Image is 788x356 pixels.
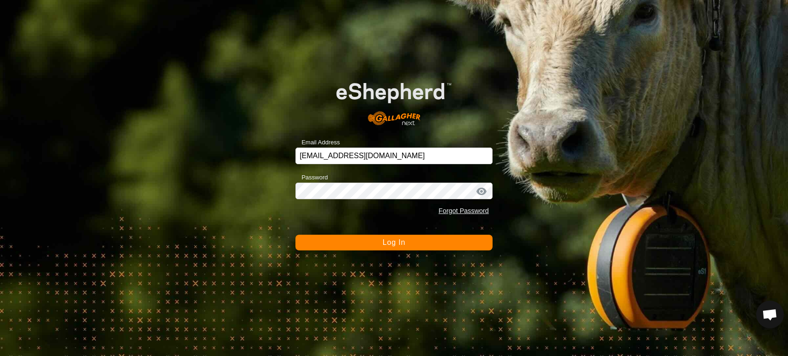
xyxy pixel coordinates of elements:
[295,173,328,182] label: Password
[295,138,340,147] label: Email Address
[295,235,493,250] button: Log In
[383,238,405,246] span: Log In
[756,301,784,328] a: Open chat
[295,148,493,164] input: Email Address
[315,66,473,133] img: E-shepherd Logo
[439,207,489,214] a: Forgot Password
